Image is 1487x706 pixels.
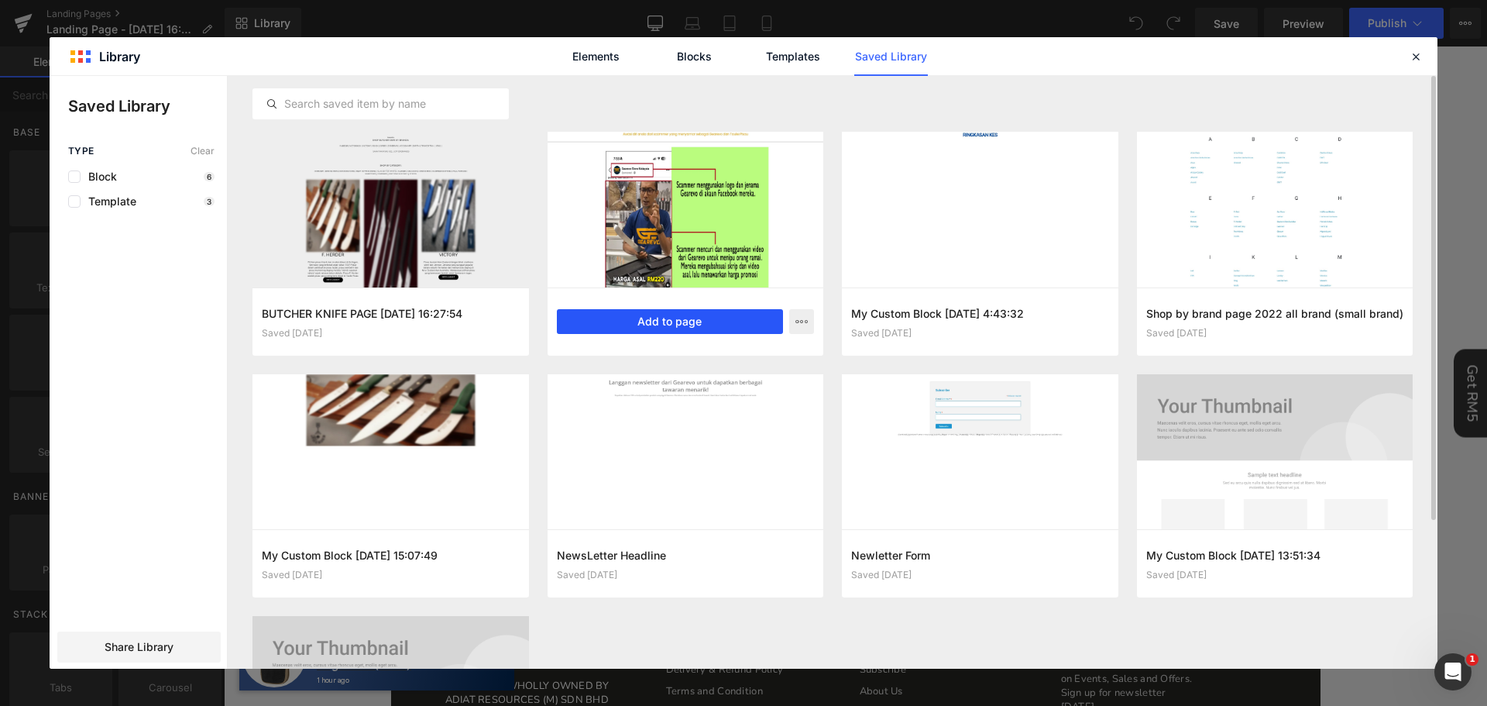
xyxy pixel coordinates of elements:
h4: Gearevo™ & [PERSON_NAME] Pisau [222,584,404,617]
a: Terms and Condition [442,638,539,652]
button: Add to page [557,309,784,334]
span: is a brand wholly owned by Adiat Resources (M) Sdn Bhd (co. reg. no: 202201022261) [222,584,404,674]
div: Saved [DATE] [1146,570,1404,580]
span: Type [68,146,94,157]
h3: NewsLetter Headline [557,547,815,563]
iframe: Intercom live chat [1434,653,1472,691]
a: Search [974,58,1001,86]
h3: Shop by brand page 2022 all brand (small brand) [1146,305,1404,322]
a: Blocks [658,37,731,76]
a: Wishlist [1029,58,1057,86]
a: [PHONE_NUMBER] [179,7,285,21]
div: Saved [DATE] [262,570,520,580]
span: M******I in [GEOGRAPHIC_DATA], [GEOGRAPHIC_DATA] purchased a [93,580,256,599]
p: Be the First to Know [837,584,978,600]
span: Clear [191,146,215,157]
span: 1 [1466,653,1478,666]
p: Saved Library [68,95,227,118]
div: Saved [DATE] [851,328,1109,339]
a: Subscribe [636,616,683,630]
p: Start building your page [204,230,1059,249]
a: 0 [1057,58,1085,86]
a: EDC & OUTDOOR KNIVES [507,49,666,95]
a: About Us [636,638,679,652]
a: Explore Template [562,419,702,450]
div: Get RM5 [1230,302,1263,391]
div: Saved [DATE] [557,570,815,580]
div: Saved [DATE] [262,328,520,339]
p: Get all the latest information on Events, Sales and Offers. Sign up for newsletter [DATE]. [837,611,978,668]
span: 0 [1077,58,1089,71]
a: SHOP BY BRANDS [673,49,794,95]
p: 6 [204,172,215,181]
span: Block [81,170,117,183]
span: 1 hour ago [93,628,125,640]
h3: My Custom Block [DATE] 15:07:49 [262,547,520,563]
a: CUSTOMER SERVICE [802,49,933,95]
h3: My Custom Block [DATE] 4:43:32 [851,305,1109,322]
h4: Customer Service [442,584,798,601]
p: 3 [204,197,215,206]
input: Search saved item by name [253,95,508,113]
div: Follow Us : [632,1,1085,27]
h3: BUTCHER KNIFE PAGE [DATE] 16:27:54 [262,305,520,322]
div: Saved [DATE] [851,570,1109,580]
span: Share Library [105,639,173,655]
a: Delivery & Refund Policy [442,616,560,630]
a: KITCHEN & BUTCHER KNIVES [321,49,500,95]
p: or Drag & Drop elements from left sidebar [204,463,1059,474]
a: Templates [756,37,829,76]
span: Maxpedition Micro Pocket Organizer (Khaki) [93,601,249,625]
h3: My Custom Block [DATE] 13:51:34 [1146,547,1404,563]
a: Elements [559,37,633,76]
a: [EMAIL_ADDRESS][DOMAIN_NAME] [299,7,489,21]
a: Saved Library [854,37,928,76]
div: Saved [DATE] [1146,328,1404,339]
img: Gearevo Malaysia [179,28,264,115]
span: Template [81,195,136,208]
h3: Newletter Form [851,547,1109,563]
